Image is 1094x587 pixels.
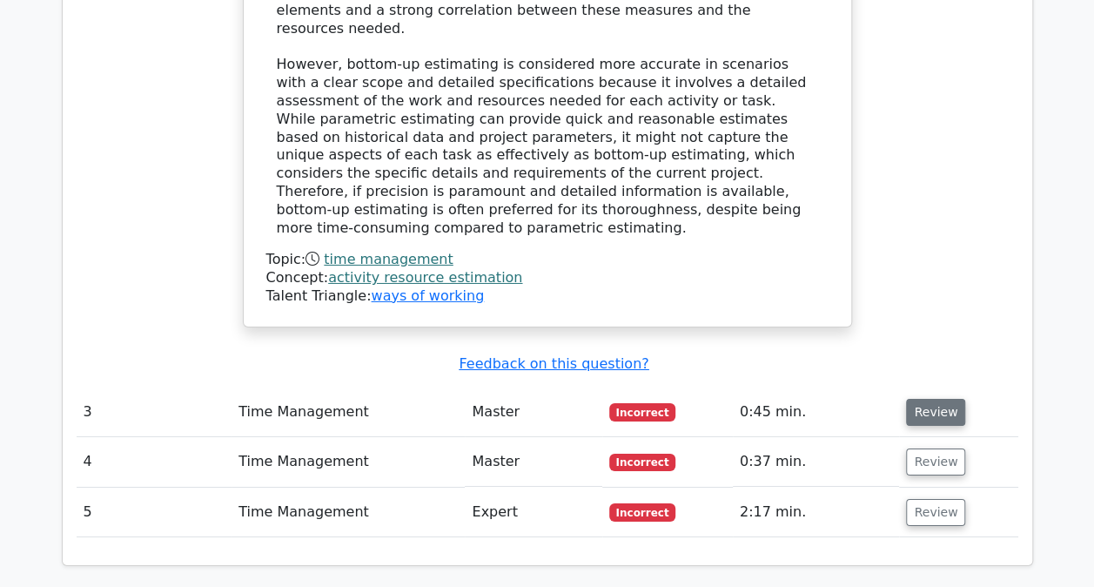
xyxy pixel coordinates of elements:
td: Master [465,388,601,437]
a: ways of working [371,287,484,304]
td: Time Management [232,437,465,487]
td: 0:37 min. [733,437,900,487]
td: 3 [77,388,232,437]
td: Time Management [232,488,465,537]
td: 0:45 min. [733,388,900,437]
td: 4 [77,437,232,487]
a: activity resource estimation [328,269,522,286]
td: 2:17 min. [733,488,900,537]
a: Feedback on this question? [459,355,648,372]
div: Topic: [266,251,829,269]
td: Master [465,437,601,487]
td: Expert [465,488,601,537]
a: time management [324,251,453,267]
td: 5 [77,488,232,537]
button: Review [906,499,965,526]
button: Review [906,399,965,426]
div: Concept: [266,269,829,287]
span: Incorrect [609,403,676,421]
div: Talent Triangle: [266,251,829,305]
span: Incorrect [609,503,676,521]
button: Review [906,449,965,476]
span: Incorrect [609,454,676,471]
td: Time Management [232,388,465,437]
